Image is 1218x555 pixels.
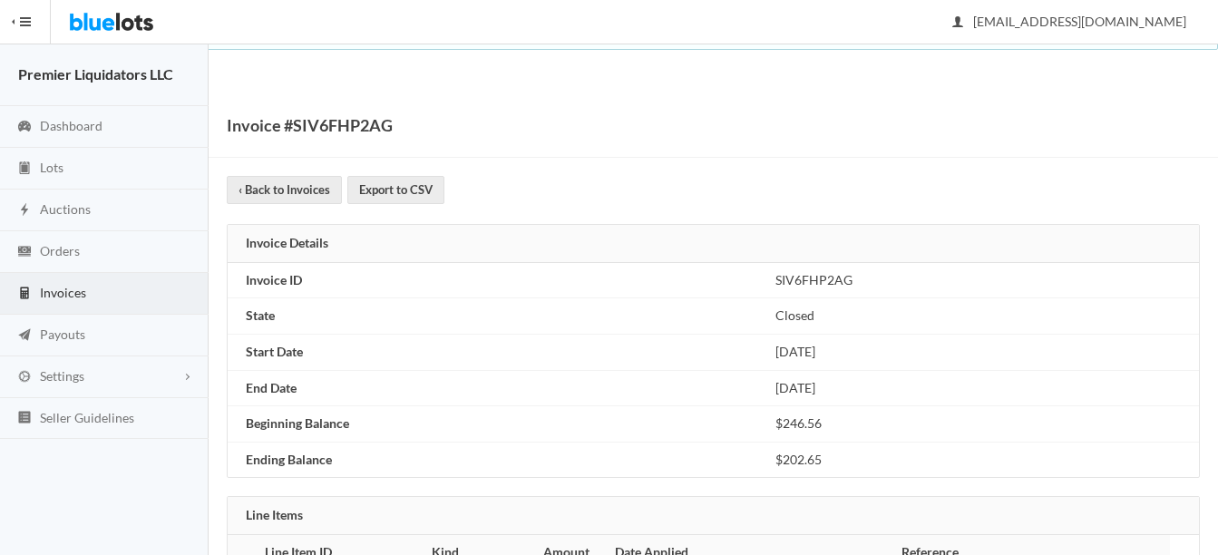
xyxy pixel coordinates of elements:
[227,176,342,204] a: ‹ Back to Invoices
[15,410,34,427] ion-icon: list box
[40,201,91,217] span: Auctions
[228,225,1199,263] div: Invoice Details
[768,263,1199,298] td: SIV6FHP2AG
[246,452,332,467] b: Ending Balance
[15,119,34,136] ion-icon: speedometer
[40,326,85,342] span: Payouts
[15,327,34,345] ion-icon: paper plane
[953,14,1186,29] span: [EMAIL_ADDRESS][DOMAIN_NAME]
[15,244,34,261] ion-icon: cash
[227,112,393,139] h1: Invoice #SIV6FHP2AG
[40,368,84,384] span: Settings
[40,160,63,175] span: Lots
[40,118,102,133] span: Dashboard
[347,176,444,204] a: Export to CSV
[40,410,134,425] span: Seller Guidelines
[228,497,1199,535] div: Line Items
[246,344,303,359] b: Start Date
[768,406,1199,443] td: $246.56
[18,65,173,83] strong: Premier Liquidators LLC
[15,369,34,386] ion-icon: cog
[15,286,34,303] ion-icon: calculator
[768,335,1199,371] td: [DATE]
[949,15,967,32] ion-icon: person
[246,307,275,323] b: State
[246,272,302,287] b: Invoice ID
[246,415,349,431] b: Beginning Balance
[768,442,1199,477] td: $202.65
[40,243,80,258] span: Orders
[40,285,86,300] span: Invoices
[768,298,1199,335] td: Closed
[15,202,34,219] ion-icon: flash
[768,370,1199,406] td: [DATE]
[15,161,34,178] ion-icon: clipboard
[246,380,297,395] b: End Date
